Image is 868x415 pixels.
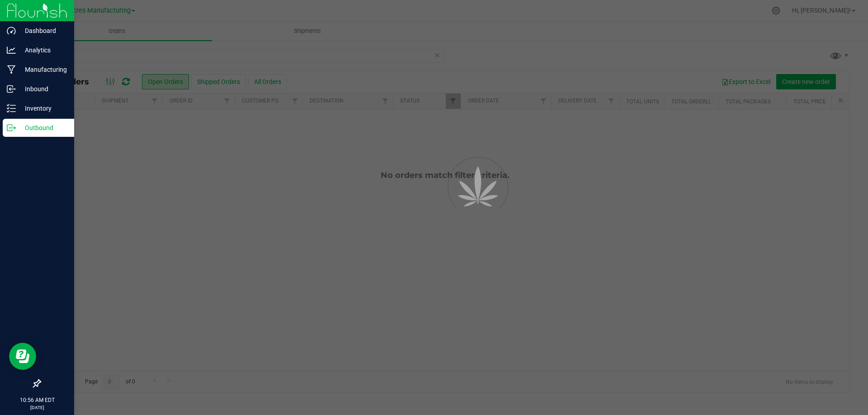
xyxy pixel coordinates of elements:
[7,46,16,55] inline-svg: Analytics
[9,343,36,370] iframe: Resource center
[4,396,70,404] p: 10:56 AM EDT
[16,84,70,94] p: Inbound
[16,45,70,56] p: Analytics
[16,25,70,36] p: Dashboard
[7,84,16,93] inline-svg: Inbound
[7,26,16,35] inline-svg: Dashboard
[7,104,16,113] inline-svg: Inventory
[16,64,70,75] p: Manufacturing
[7,123,16,132] inline-svg: Outbound
[16,122,70,133] p: Outbound
[16,103,70,114] p: Inventory
[4,404,70,411] p: [DATE]
[7,65,16,74] inline-svg: Manufacturing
